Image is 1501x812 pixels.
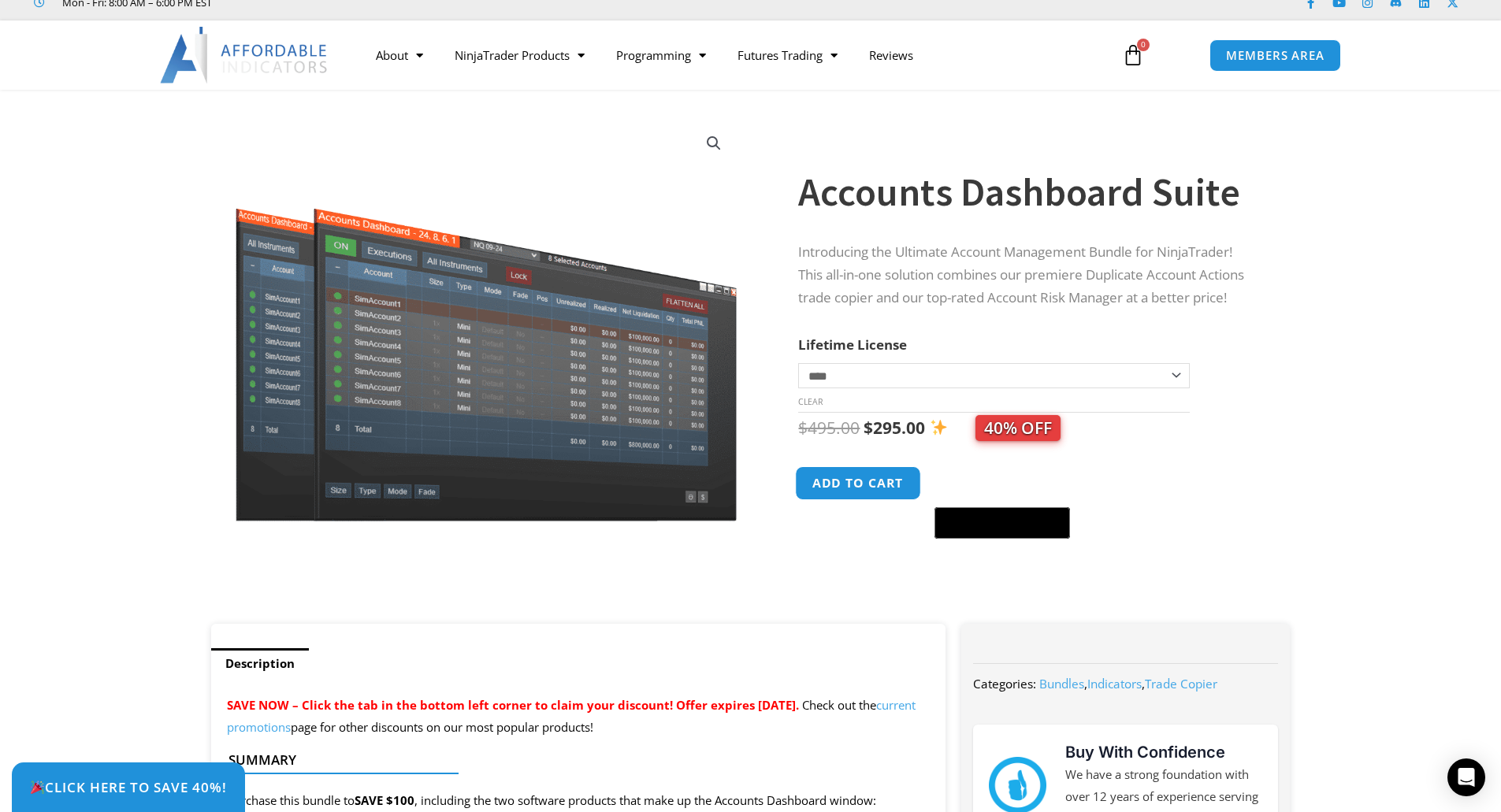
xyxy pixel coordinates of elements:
[931,419,947,436] img: ✨
[796,466,922,500] button: Add to cart
[360,37,439,73] a: About
[227,697,799,713] span: SAVE NOW – Click the tab in the bottom left corner to claim your discount! Offer expires [DATE].
[798,417,860,439] bdi: 495.00
[600,37,722,73] a: Programming
[1087,676,1142,691] a: Indicators
[160,27,329,83] img: LogoAI | Affordable Indicators – NinjaTrader
[864,417,925,439] bdi: 295.00
[360,37,1104,73] nav: Menu
[934,507,1070,539] button: Buy with GPay
[31,780,44,794] img: 🎉
[973,676,1036,691] span: Categories:
[722,37,853,73] a: Futures Trading
[227,695,931,739] p: Check out the page for other discounts on our most popular products!
[30,780,227,794] span: Click Here to save 40%!
[211,648,309,679] a: Description
[1447,758,1485,796] div: Open Intercom Messenger
[1039,676,1217,691] span: , ,
[798,417,808,439] span: $
[12,762,245,812] a: 🎉Click Here to save 40%!
[228,752,916,768] h4: Summary
[864,417,873,439] span: $
[439,37,600,73] a: NinjaTrader Products
[975,415,1061,441] span: 40% OFF
[931,465,1073,502] iframe: Secure express checkout frame
[1065,740,1262,764] h3: Buy With Confidence
[798,165,1258,220] h1: Accounts Dashboard Suite
[798,241,1258,310] p: Introducing the Ultimate Account Management Bundle for NinjaTrader! This all-in-one solution comb...
[1209,39,1341,72] a: MEMBERS AREA
[798,548,1258,562] iframe: PayPal Message 1
[1039,676,1084,691] a: Bundles
[1137,39,1150,51] span: 0
[1145,676,1217,691] a: Trade Copier
[798,396,823,407] a: Clear options
[1226,50,1325,61] span: MEMBERS AREA
[853,37,929,73] a: Reviews
[1098,32,1168,78] a: 0
[798,336,907,354] label: Lifetime License
[700,129,728,158] a: View full-screen image gallery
